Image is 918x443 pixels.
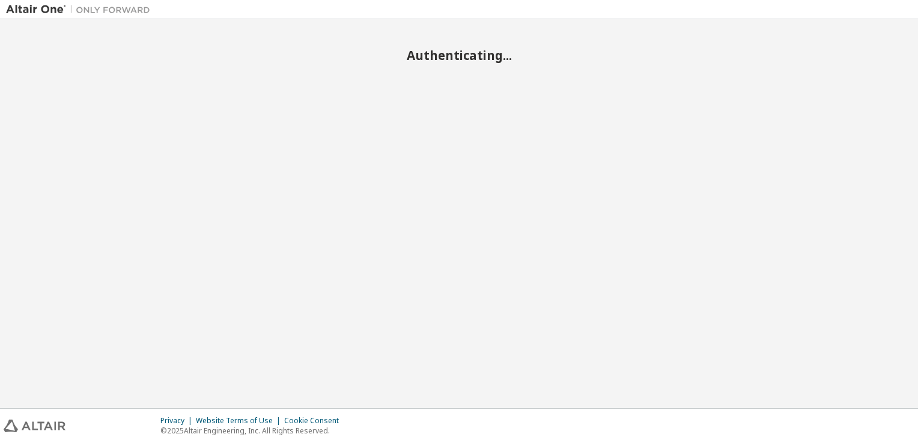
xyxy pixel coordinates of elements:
[284,416,346,426] div: Cookie Consent
[160,426,346,436] p: © 2025 Altair Engineering, Inc. All Rights Reserved.
[4,420,65,432] img: altair_logo.svg
[6,4,156,16] img: Altair One
[160,416,196,426] div: Privacy
[196,416,284,426] div: Website Terms of Use
[6,47,912,63] h2: Authenticating...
